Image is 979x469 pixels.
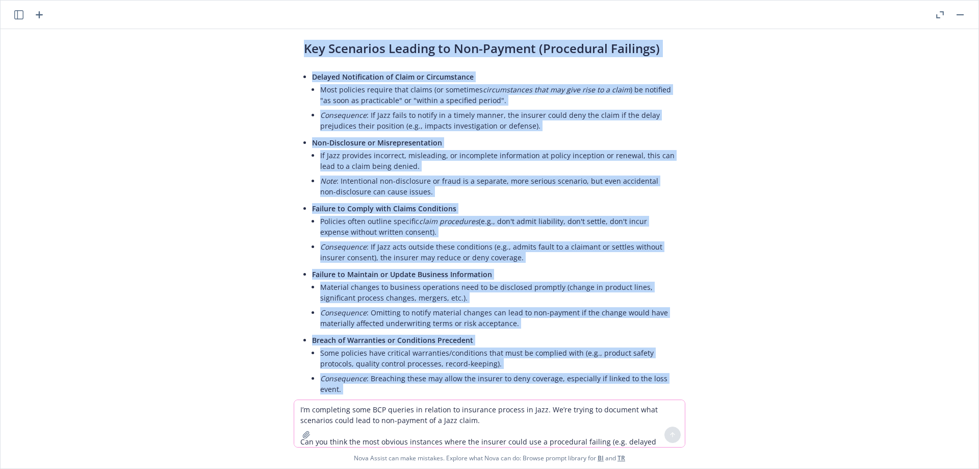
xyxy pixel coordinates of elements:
li: Some policies have critical warranties/conditions that must be complied with (e.g., product safet... [320,345,675,371]
em: Consequence [320,110,367,120]
span: Nova Assist can make mistakes. Explore what Nova can do: Browse prompt library for and [5,448,974,468]
em: Consequence [320,308,367,317]
span: Failure to Comply with Claims Conditions [312,204,456,213]
li: Policies often outline specific (e.g., don't admit liability, don't settle, don't incur expense w... [320,214,675,239]
em: claim procedures [419,216,479,226]
span: Breach of Warranties or Conditions Precedent [312,335,473,345]
li: If Jazz provides incorrect, misleading, or incomplete information at policy inception or renewal,... [320,148,675,174]
li: : Omitting to notify material changes can lead to non-payment if the change would have materially... [320,305,675,331]
a: BI [598,454,604,462]
li: Most policies require that claims (or sometimes ) be notified "as soon as practicable" or "within... [320,82,675,108]
em: Note [320,176,337,186]
span: Delayed Notification of Claim or Circumstance [312,72,474,82]
em: Consequence [320,374,367,383]
em: circumstances that may give rise to a claim [483,85,630,94]
a: TR [617,454,625,462]
span: Non-Disclosure or Misrepresentation [312,138,442,147]
em: Consequence [320,242,367,252]
li: : If Jazz fails to notify in a timely manner, the insurer could deny the claim if the delay preju... [320,108,675,133]
li: : Breaching these may allow the insurer to deny coverage, especially if linked to the loss event. [320,371,675,397]
h3: Key Scenarios Leading to Non-Payment (Procedural Failings) [304,40,675,57]
li: Material changes to business operations need to be disclosed promptly (change in product lines, s... [320,280,675,305]
li: : If Jazz acts outside these conditions (e.g., admits fault to a claimant or settles without insu... [320,239,675,265]
span: Failure to Maintain or Update Business Information [312,269,492,279]
li: : Intentional non-disclosure or fraud is a separate, more serious scenario, but even accidental n... [320,174,675,199]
